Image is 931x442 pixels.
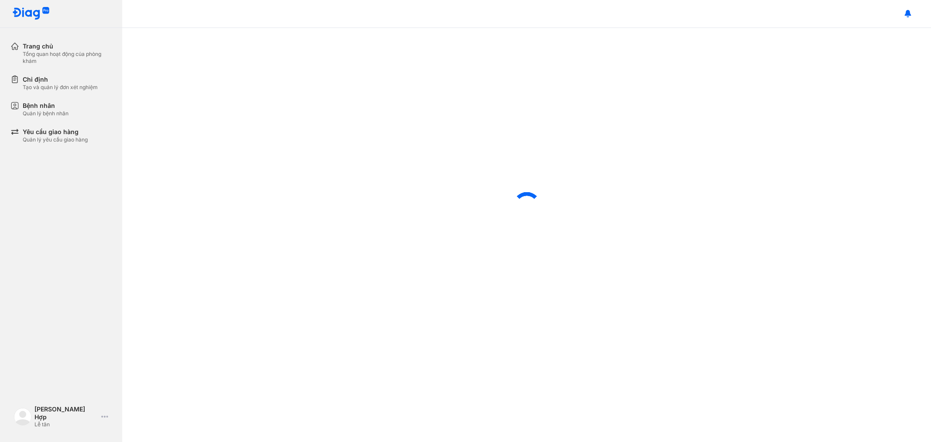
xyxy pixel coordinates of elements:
div: Yêu cầu giao hàng [23,128,88,136]
div: Quản lý bệnh nhân [23,110,69,117]
div: Lễ tân [34,421,98,428]
div: Bệnh nhân [23,101,69,110]
img: logo [12,7,50,21]
div: [PERSON_NAME] Hợp [34,405,98,421]
div: Quản lý yêu cầu giao hàng [23,136,88,143]
div: Chỉ định [23,75,98,84]
img: logo [14,408,31,425]
div: Tạo và quản lý đơn xét nghiệm [23,84,98,91]
div: Trang chủ [23,42,112,51]
div: Tổng quan hoạt động của phòng khám [23,51,112,65]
